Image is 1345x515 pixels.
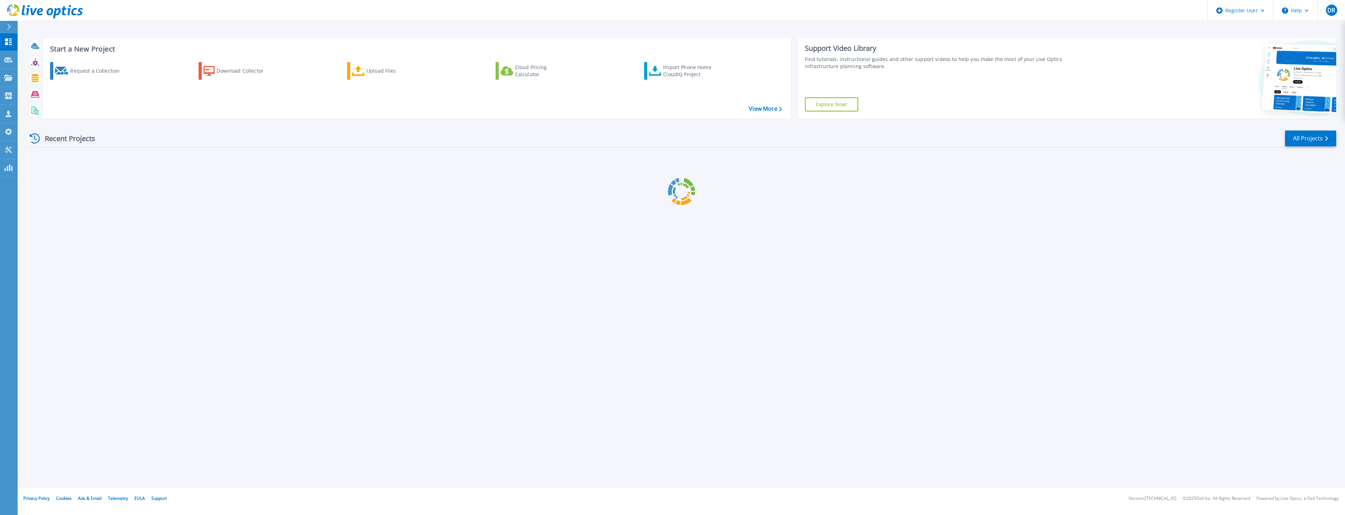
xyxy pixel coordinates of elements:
li: Powered by Live Optics, a Dell Technology [1256,496,1339,501]
a: Explore Now! [805,97,859,111]
a: Download Collector [199,62,277,80]
h3: Start a New Project [50,45,782,53]
div: Request a Collection [70,64,127,78]
a: Cookies [56,495,72,501]
a: View More [749,105,782,112]
li: © 2025 Dell Inc. All Rights Reserved [1183,496,1250,501]
a: Request a Collection [50,62,129,80]
a: Ads & Email [78,495,102,501]
div: Cloud Pricing Calculator [515,64,571,78]
div: Upload Files [366,64,423,78]
a: Support [151,495,167,501]
div: Support Video Library [805,44,1087,53]
a: Telemetry [108,495,128,501]
a: EULA [134,495,145,501]
a: Cloud Pricing Calculator [496,62,574,80]
span: DR [1327,7,1335,13]
a: Privacy Policy [23,495,50,501]
a: Upload Files [347,62,426,80]
div: Import Phone Home CloudIQ Project [663,64,718,78]
div: Recent Projects [27,130,105,147]
a: All Projects [1285,131,1336,146]
li: Version: [TECHNICAL_ID] [1129,496,1176,501]
div: Download Collector [217,64,273,78]
div: Find tutorials, instructional guides and other support videos to help you make the most of your L... [805,56,1087,70]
